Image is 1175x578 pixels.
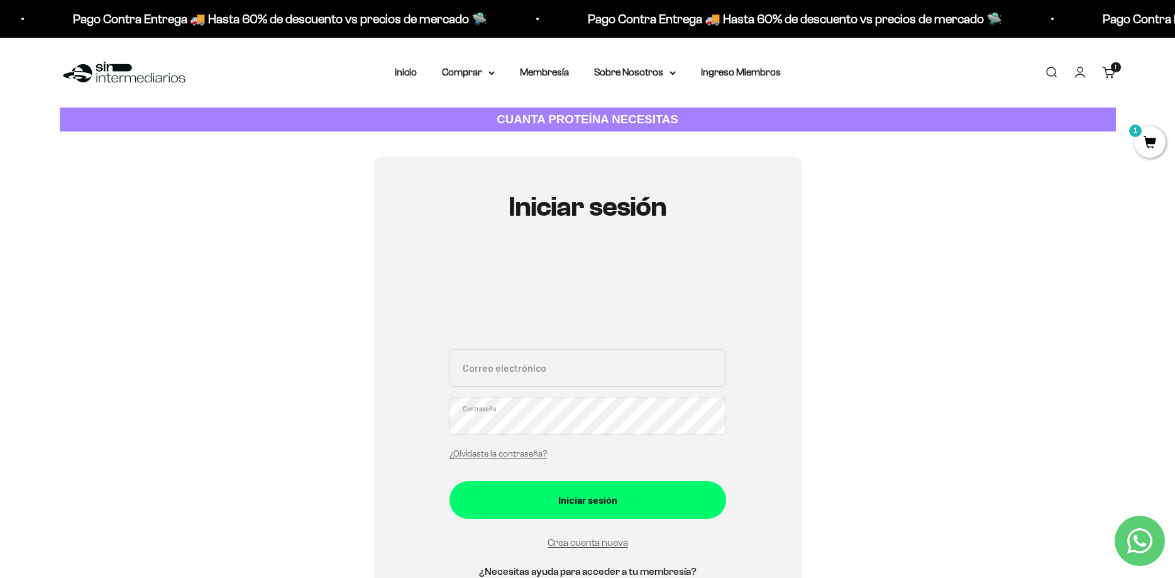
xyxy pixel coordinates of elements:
[497,113,678,126] strong: CUANTA PROTEÍNA NECESITAS
[520,67,569,77] a: Membresía
[442,64,495,81] summary: Comprar
[450,192,726,222] h1: Iniciar sesión
[450,481,726,519] button: Iniciar sesión
[548,537,628,548] a: Crea cuenta nueva
[395,67,417,77] a: Inicio
[475,492,701,508] div: Iniciar sesión
[69,9,483,29] p: Pago Contra Entrega 🚚 Hasta 60% de descuento vs precios de mercado 🛸
[450,449,547,459] a: ¿Olvidaste la contraseña?
[450,259,726,334] iframe: Social Login Buttons
[701,67,781,77] a: Ingreso Miembros
[1134,136,1166,150] a: 1
[60,108,1116,132] a: CUANTA PROTEÍNA NECESITAS
[1115,64,1117,70] span: 1
[594,64,676,81] summary: Sobre Nosotros
[584,9,998,29] p: Pago Contra Entrega 🚚 Hasta 60% de descuento vs precios de mercado 🛸
[1128,123,1143,138] mark: 1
